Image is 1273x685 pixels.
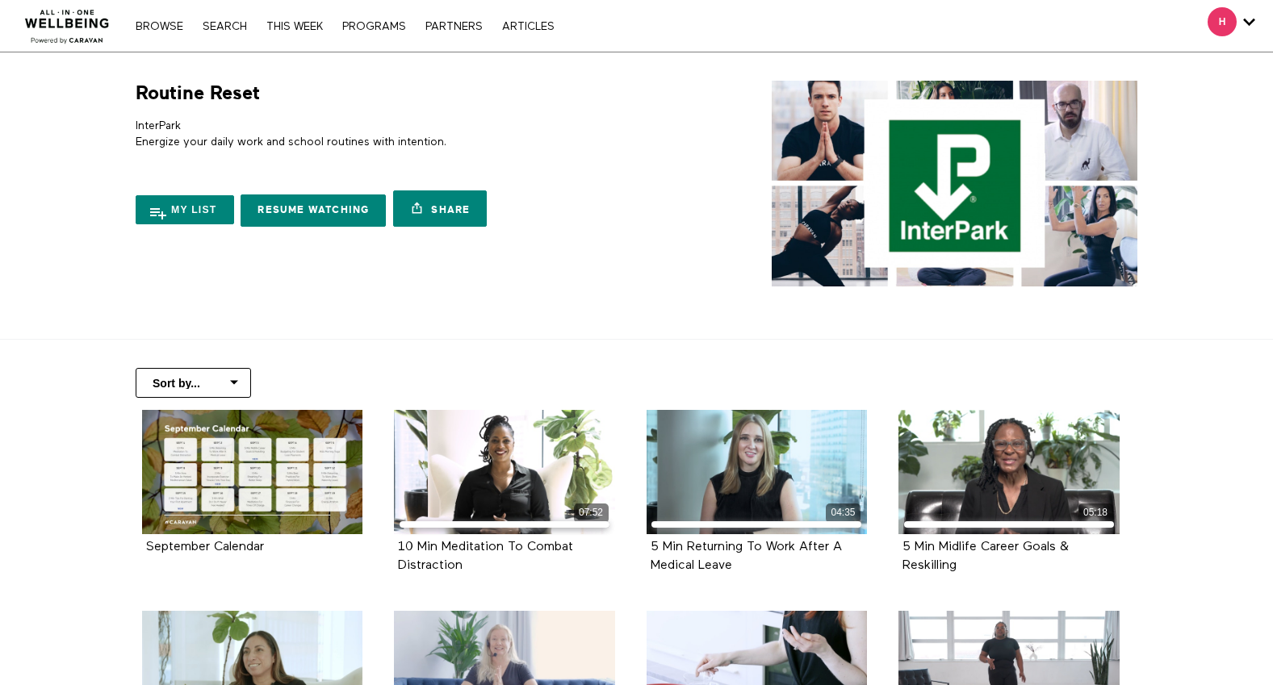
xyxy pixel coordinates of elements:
[128,21,191,32] a: Browse
[902,541,1069,571] a: 5 Min Midlife Career Goals & Reskilling
[902,541,1069,572] strong: 5 Min Midlife Career Goals & Reskilling
[258,21,331,32] a: THIS WEEK
[574,503,609,522] div: 07:52
[195,21,255,32] a: Search
[136,81,260,106] h1: Routine Reset
[651,541,842,572] strong: 5 Min Returning To Work After A Medical Leave
[398,541,573,571] a: 10 Min Meditation To Combat Distraction
[398,541,573,572] strong: 10 Min Meditation To Combat Distraction
[146,541,264,553] a: September Calendar
[334,21,414,32] a: PROGRAMS
[494,21,563,32] a: ARTICLES
[136,195,234,224] button: My list
[898,410,1120,534] a: 5 Min Midlife Career Goals & Reskilling 05:18
[393,190,487,227] a: Share
[826,503,861,522] div: 04:35
[136,118,630,151] p: InterPark Energize your daily work and school routines with intention.
[1078,503,1113,522] div: 05:18
[128,18,562,34] nav: Primary
[394,410,615,534] a: 10 Min Meditation To Combat Distraction 07:52
[146,541,264,553] strong: September Calendar
[417,21,491,32] a: PARTNERS
[772,81,1137,286] img: Routine Reset
[142,410,363,534] a: September Calendar
[241,194,386,227] a: Resume Watching
[647,410,868,534] a: 5 Min Returning To Work After A Medical Leave 04:35
[651,541,842,571] a: 5 Min Returning To Work After A Medical Leave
